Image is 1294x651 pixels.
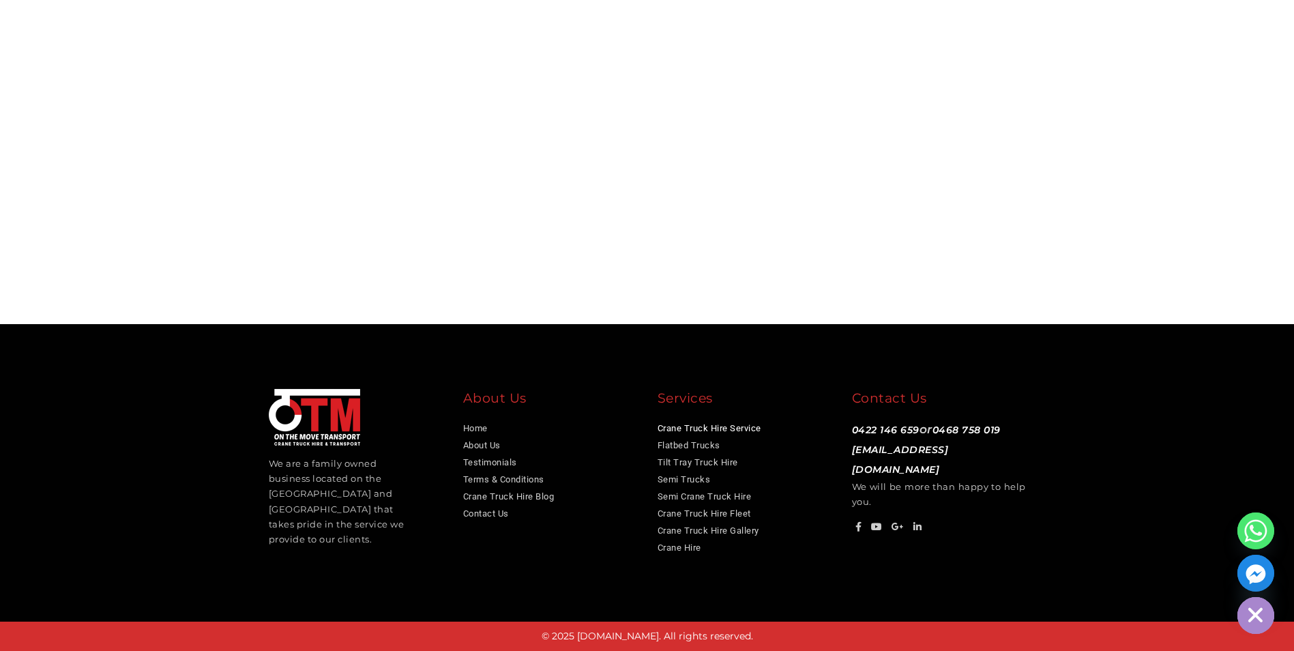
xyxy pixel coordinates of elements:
p: © 2025 [DOMAIN_NAME]. All rights reserved. [7,628,1287,645]
a: Whatsapp [1237,512,1274,549]
a: Testimonials [463,457,517,467]
div: About Us [463,389,637,413]
nav: About Us [463,420,637,522]
a: Tilt Tray Truck Hire [658,457,738,467]
nav: Services [658,420,832,556]
a: Facebook_Messenger [1237,555,1274,592]
a: [EMAIL_ADDRESS][DOMAIN_NAME] [852,444,949,476]
a: 0468 758 019 [932,424,1001,436]
a: Crane Hire [658,542,701,553]
a: Home [463,423,488,433]
div: Services [658,389,832,413]
a: Crane Truck Hire Gallery [658,525,759,536]
div: Contact Us [852,389,1026,413]
a: Crane Truck Hire Service [658,423,761,433]
a: Crane Truck Hire Fleet [658,508,751,519]
a: Terms & Conditions [463,474,544,484]
a: Crane Truck Hire Blog [463,491,555,502]
a: Contact Us [463,508,509,519]
a: About Us [463,440,501,450]
a: Flatbed Trucks [658,440,720,450]
p: We will be more than happy to help you. [852,420,1026,509]
span: or [852,422,1001,476]
a: Semi Crane Truck Hire [658,491,752,502]
img: footer Logo [269,389,360,446]
a: Semi Trucks [658,474,711,484]
a: 0422 146 659 [852,424,920,436]
p: We are a family owned business located on the [GEOGRAPHIC_DATA] and [GEOGRAPHIC_DATA] that takes ... [269,456,408,547]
